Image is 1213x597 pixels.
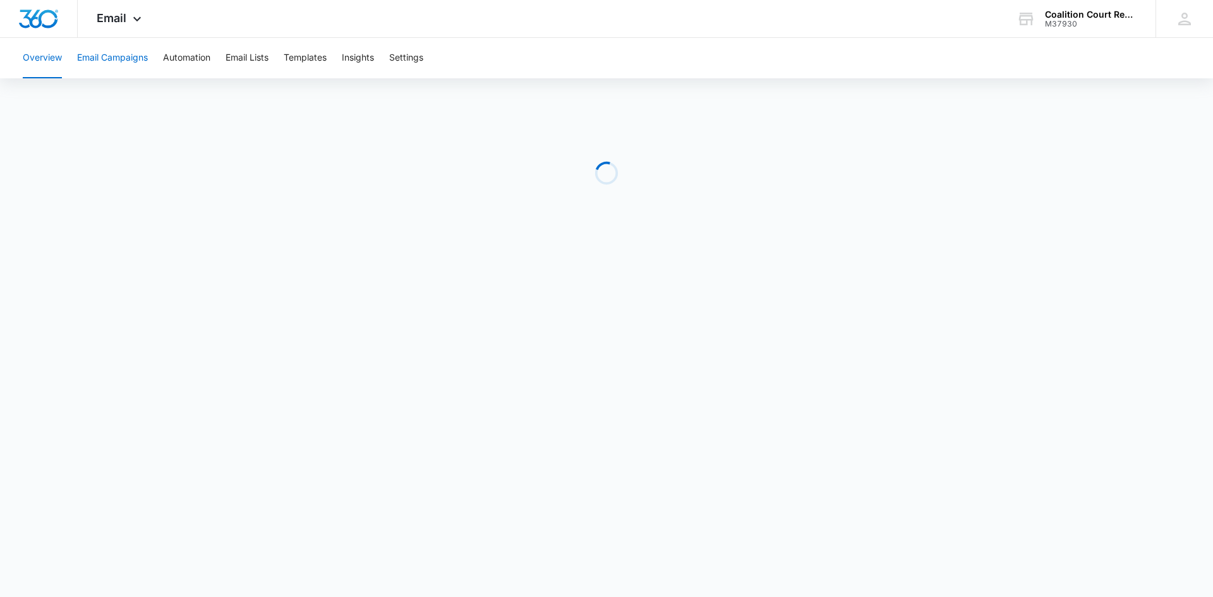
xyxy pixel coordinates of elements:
button: Templates [284,38,327,78]
button: Email Lists [226,38,269,78]
button: Email Campaigns [77,38,148,78]
div: account id [1045,20,1137,28]
button: Settings [389,38,423,78]
button: Automation [163,38,210,78]
span: Email [97,11,126,25]
button: Insights [342,38,374,78]
button: Overview [23,38,62,78]
div: account name [1045,9,1137,20]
